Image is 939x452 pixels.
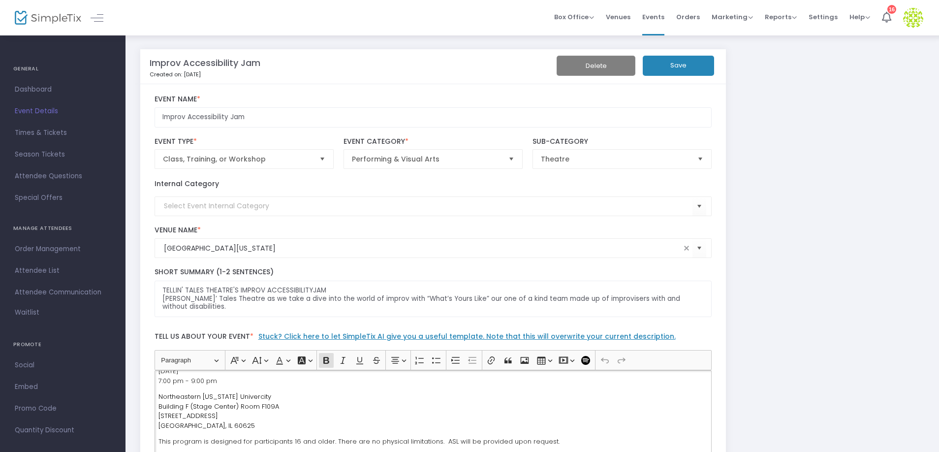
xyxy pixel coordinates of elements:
span: Waitlist [15,308,39,318]
span: Social [15,359,111,372]
span: clear [681,242,692,254]
label: Internal Category [155,179,219,189]
span: Attendee Communication [15,286,111,299]
button: Paragraph [156,353,223,368]
span: [STREET_ADDRESS] [158,411,218,420]
span: [DATE] [158,366,179,376]
span: Marketing [712,12,753,22]
span: Order Management [15,243,111,256]
span: Times & Tickets [15,127,111,139]
button: Select [693,150,707,168]
div: 16 [887,5,896,14]
a: Stuck? Click here to let SimpleTix AI give you a useful template. Note that this will overwrite y... [258,331,676,341]
span: Box Office [554,12,594,22]
span: Class, Training, or Workshop [163,154,312,164]
label: Sub-Category [532,137,712,146]
span: Embed [15,381,111,393]
label: Event Type [155,137,334,146]
span: Special Offers [15,192,111,204]
span: Short Summary (1-2 Sentences) [155,267,274,277]
label: Tell us about your event [150,327,717,350]
button: Delete [557,56,635,76]
input: Select Event Internal Category [164,201,693,211]
input: Select Venue [164,243,681,254]
span: Theatre [541,154,690,164]
button: Save [643,56,714,76]
p: Created on: [DATE] [150,70,528,79]
span: 7:00 pm - 9:00 pm [158,376,217,386]
span: Promo Code [15,402,111,415]
span: Help [849,12,870,22]
span: Northeastern [US_STATE] Univercity [158,392,271,401]
span: Attendee List [15,264,111,277]
span: Orders [676,4,700,30]
button: Select [692,196,706,216]
button: Select [504,150,518,168]
span: This program is designed for participants 16 and older. There are no physical limitations. ASL wi... [158,437,560,446]
span: Settings [809,4,838,30]
span: Event Details [15,105,111,118]
h4: GENERAL [13,59,112,79]
label: Event Name [155,95,712,104]
span: Building F (Stage Center) Room F109A [158,402,279,411]
span: Dashboard [15,83,111,96]
m-panel-title: Improv Accessibility Jam [150,56,260,69]
h4: PROMOTE [13,335,112,355]
button: Select [315,150,329,168]
span: [GEOGRAPHIC_DATA], IL 60625 [158,421,255,430]
span: Season Tickets [15,148,111,161]
button: Select [692,238,706,258]
span: Paragraph [161,355,212,366]
span: Reports [765,12,797,22]
div: Editor toolbar [155,350,712,370]
span: Venues [606,4,630,30]
span: Performing & Visual Arts [352,154,501,164]
span: Quantity Discount [15,424,111,437]
span: Events [642,4,664,30]
input: Enter Event Name [155,107,712,128]
label: Venue Name [155,226,712,235]
h4: MANAGE ATTENDEES [13,219,112,238]
label: Event Category [344,137,523,146]
span: Attendee Questions [15,170,111,183]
